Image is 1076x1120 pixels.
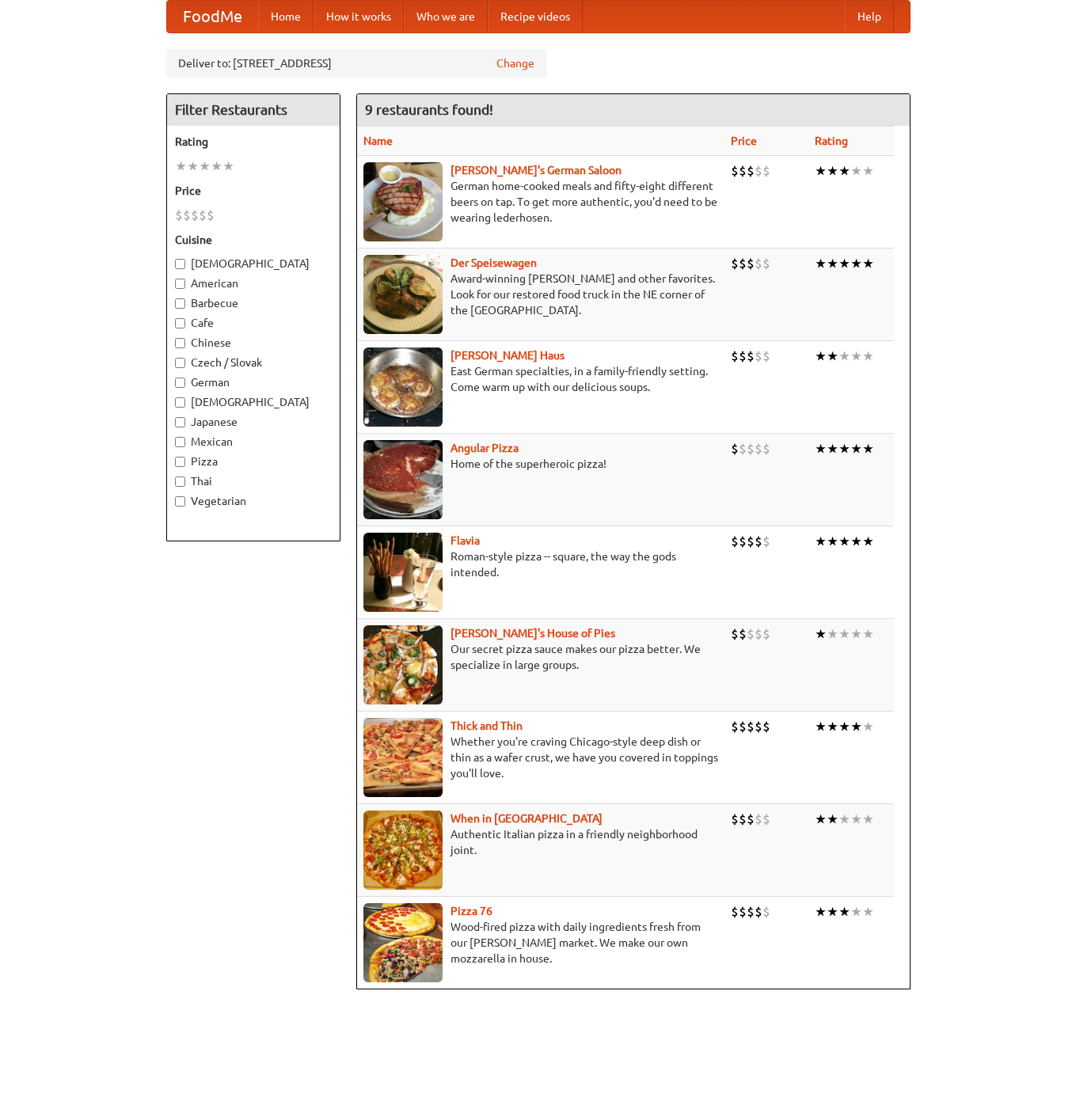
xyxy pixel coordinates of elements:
img: pizza76.jpg [363,903,443,982]
label: Pizza [175,454,332,469]
li: $ [755,533,762,550]
li: ★ [222,158,234,175]
li: ★ [838,347,850,365]
b: Thick and Thin [451,719,523,732]
li: ★ [850,811,862,828]
label: Mexican [175,434,332,450]
li: ★ [850,625,862,643]
li: ★ [187,158,199,175]
li: ★ [838,718,850,735]
li: $ [762,903,770,921]
a: Rating [815,135,848,147]
li: ★ [862,718,874,735]
li: ★ [862,162,874,180]
li: $ [731,347,739,365]
a: Price [731,135,757,147]
li: $ [747,162,755,180]
li: $ [739,347,747,365]
a: Name [363,135,393,147]
li: $ [739,903,747,921]
li: $ [199,207,207,224]
li: $ [731,903,739,921]
li: $ [175,207,183,224]
img: luigis.jpg [363,625,443,704]
a: Who we are [404,1,488,32]
p: Our secret pizza sauce makes our pizza better. We specialize in large groups. [363,641,718,673]
li: ★ [827,162,838,180]
input: American [175,279,185,289]
li: ★ [838,903,850,921]
li: ★ [862,903,874,921]
img: esthers.jpg [363,162,443,241]
li: $ [762,255,770,272]
input: Thai [175,476,185,487]
label: German [175,374,332,390]
li: ★ [850,718,862,735]
li: $ [739,533,747,550]
li: $ [755,811,762,828]
li: ★ [827,255,838,272]
li: $ [747,811,755,828]
li: $ [755,347,762,365]
li: ★ [838,440,850,457]
li: $ [762,347,770,365]
a: Pizza 76 [451,905,492,917]
li: ★ [838,162,850,180]
b: Der Speisewagen [451,256,537,269]
li: ★ [815,811,827,828]
h4: Filter Restaurants [167,94,340,126]
li: $ [762,162,770,180]
li: $ [755,440,762,457]
li: $ [747,255,755,272]
p: German home-cooked meals and fifty-eight different beers on tap. To get more authentic, you'd nee... [363,178,718,226]
label: [DEMOGRAPHIC_DATA] [175,256,332,271]
li: $ [739,255,747,272]
li: $ [739,440,747,457]
li: $ [731,162,739,180]
div: Deliver to: [STREET_ADDRESS] [166,49,546,78]
p: Roman-style pizza -- square, the way the gods intended. [363,549,718,580]
li: $ [755,162,762,180]
input: [DEMOGRAPHIC_DATA] [175,397,185,408]
li: $ [731,718,739,735]
li: $ [762,811,770,828]
li: ★ [827,440,838,457]
li: $ [739,811,747,828]
a: [PERSON_NAME]'s House of Pies [451,627,615,640]
img: thick.jpg [363,718,443,797]
li: $ [731,625,739,643]
li: ★ [838,625,850,643]
li: ★ [827,811,838,828]
h5: Cuisine [175,232,332,248]
li: ★ [850,903,862,921]
p: Authentic Italian pizza in a friendly neighborhood joint. [363,826,718,858]
li: $ [755,718,762,735]
li: $ [731,811,739,828]
img: wheninrome.jpg [363,811,443,890]
b: Angular Pizza [451,442,519,454]
input: Vegetarian [175,496,185,507]
a: [PERSON_NAME] Haus [451,349,565,362]
li: ★ [838,811,850,828]
li: ★ [862,533,874,550]
label: Chinese [175,335,332,351]
li: ★ [815,903,827,921]
b: [PERSON_NAME]'s German Saloon [451,164,622,177]
li: ★ [827,625,838,643]
li: $ [755,903,762,921]
input: [DEMOGRAPHIC_DATA] [175,259,185,269]
li: $ [762,718,770,735]
a: FoodMe [167,1,258,32]
li: $ [731,533,739,550]
li: ★ [838,533,850,550]
li: $ [755,625,762,643]
p: Home of the superheroic pizza! [363,456,718,472]
li: ★ [850,440,862,457]
a: How it works [314,1,404,32]
label: [DEMOGRAPHIC_DATA] [175,394,332,410]
li: ★ [862,811,874,828]
b: When in [GEOGRAPHIC_DATA] [451,812,603,825]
